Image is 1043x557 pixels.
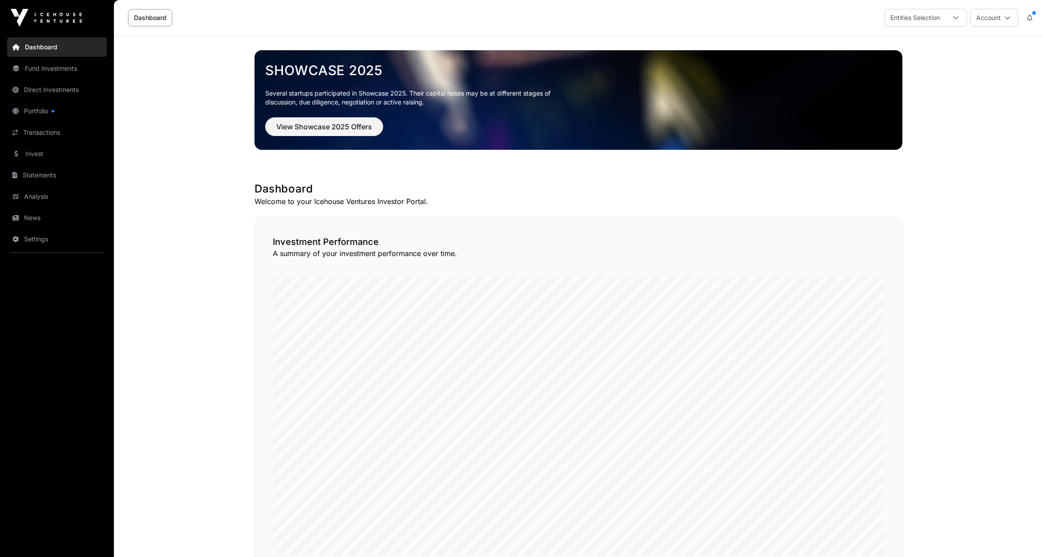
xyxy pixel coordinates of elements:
a: Fund Investments [7,59,107,78]
a: Invest [7,144,107,164]
a: Dashboard [7,37,107,57]
a: Direct Investments [7,80,107,100]
a: Analysis [7,187,107,206]
span: View Showcase 2025 Offers [276,121,372,132]
img: Icehouse Ventures Logo [11,9,82,27]
a: Statements [7,165,107,185]
a: Settings [7,229,107,249]
p: A summary of your investment performance over time. [273,248,884,259]
a: News [7,208,107,228]
a: Portfolio [7,101,107,121]
a: Showcase 2025 [265,62,892,78]
a: View Showcase 2025 Offers [265,126,383,135]
h2: Investment Performance [273,236,884,248]
img: Showcase 2025 [255,50,902,150]
p: Welcome to your Icehouse Ventures Investor Portal. [255,196,902,207]
button: View Showcase 2025 Offers [265,117,383,136]
div: Entities Selection [885,9,945,26]
p: Several startups participated in Showcase 2025. Their capital raises may be at different stages o... [265,89,564,107]
a: Dashboard [128,9,172,26]
button: Account [970,9,1018,27]
h1: Dashboard [255,182,902,196]
a: Transactions [7,123,107,142]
